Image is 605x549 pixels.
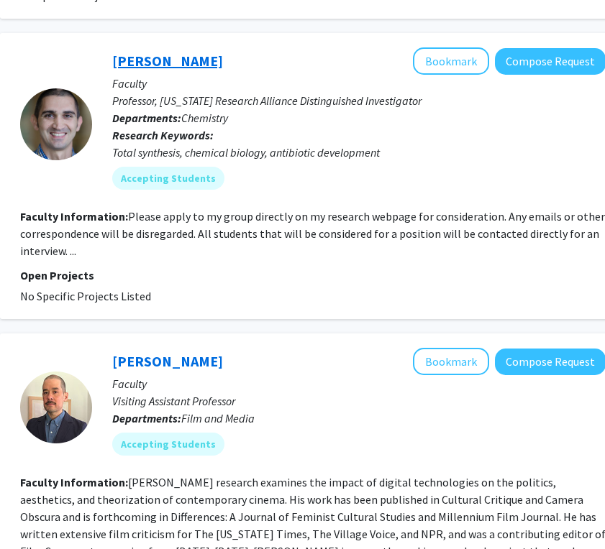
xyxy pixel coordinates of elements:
iframe: Chat [11,484,61,538]
button: Add Bill Wuest to Bookmarks [413,47,489,75]
b: Research Keywords: [112,128,214,142]
b: Departments: [112,111,181,125]
a: [PERSON_NAME] [112,52,223,70]
button: Add Nathan Lee to Bookmarks [413,348,489,375]
span: Film and Media [181,411,255,425]
mat-chip: Accepting Students [112,433,224,456]
b: Faculty Information: [20,475,128,489]
fg-read-more: Please apply to my group directly on my research webpage for consideration. Any emails or other c... [20,209,605,258]
b: Departments: [112,411,181,425]
b: Faculty Information: [20,209,128,223]
mat-chip: Accepting Students [112,167,224,190]
span: Chemistry [181,111,228,125]
span: No Specific Projects Listed [20,289,151,303]
a: [PERSON_NAME] [112,352,223,370]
